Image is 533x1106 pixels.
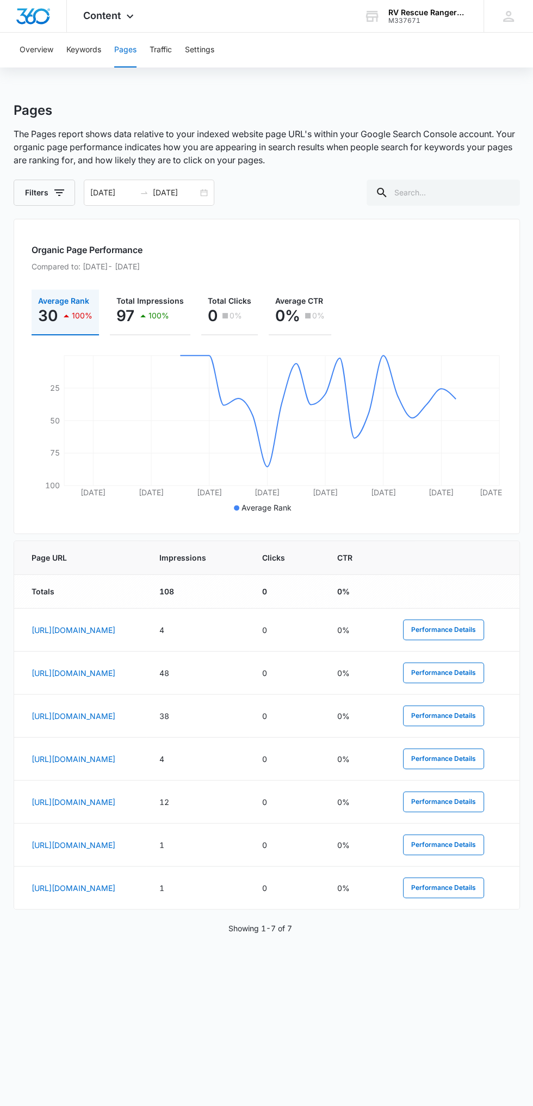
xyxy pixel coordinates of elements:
[146,738,249,781] td: 4
[50,448,60,457] tspan: 75
[146,695,249,738] td: 38
[159,552,220,563] span: Impressions
[14,102,52,119] h1: Pages
[32,840,115,850] a: [URL][DOMAIN_NAME]
[116,296,184,305] span: Total Impressions
[249,652,324,695] td: 0
[114,33,137,67] button: Pages
[324,824,390,867] td: 0%
[208,296,251,305] span: Total Clicks
[32,754,115,764] a: [URL][DOMAIN_NAME]
[50,383,60,392] tspan: 25
[146,609,249,652] td: 4
[208,307,218,324] p: 0
[324,781,390,824] td: 0%
[38,296,89,305] span: Average Rank
[32,668,115,678] a: [URL][DOMAIN_NAME]
[249,867,324,910] td: 0
[324,609,390,652] td: 0%
[324,575,390,609] td: 0%
[324,867,390,910] td: 0%
[403,748,484,769] button: Performance Details
[32,625,115,635] a: [URL][DOMAIN_NAME]
[32,261,502,272] p: Compared to: [DATE] - [DATE]
[148,312,169,319] p: 100%
[255,488,280,497] tspan: [DATE]
[324,695,390,738] td: 0%
[146,824,249,867] td: 1
[116,307,134,324] p: 97
[32,552,117,563] span: Page URL
[249,738,324,781] td: 0
[228,923,292,934] p: Showing 1-7 of 7
[146,867,249,910] td: 1
[140,188,148,197] span: swap-right
[14,127,520,167] p: The Pages report shows data relative to your indexed website page URL's within your Google Search...
[140,188,148,197] span: to
[403,662,484,683] button: Performance Details
[275,307,300,324] p: 0%
[20,33,53,67] button: Overview
[388,17,468,24] div: account id
[403,705,484,726] button: Performance Details
[146,781,249,824] td: 12
[230,312,242,319] p: 0%
[249,695,324,738] td: 0
[479,488,504,497] tspan: [DATE]
[153,187,198,199] input: End date
[249,781,324,824] td: 0
[32,243,502,256] h2: Organic Page Performance
[146,575,249,609] td: 108
[32,883,115,893] a: [URL][DOMAIN_NAME]
[313,488,338,497] tspan: [DATE]
[139,488,164,497] tspan: [DATE]
[14,180,75,206] button: Filters
[249,824,324,867] td: 0
[185,33,214,67] button: Settings
[83,10,121,21] span: Content
[324,738,390,781] td: 0%
[32,797,115,807] a: [URL][DOMAIN_NAME]
[324,652,390,695] td: 0%
[403,619,484,640] button: Performance Details
[32,711,115,721] a: [URL][DOMAIN_NAME]
[50,415,60,425] tspan: 50
[403,877,484,898] button: Performance Details
[90,187,135,199] input: Start date
[80,488,106,497] tspan: [DATE]
[249,609,324,652] td: 0
[312,312,325,319] p: 0%
[38,307,58,324] p: 30
[275,296,323,305] span: Average CTR
[262,552,295,563] span: Clicks
[403,791,484,812] button: Performance Details
[429,488,454,497] tspan: [DATE]
[146,652,249,695] td: 48
[249,575,324,609] td: 0
[14,575,146,609] td: Totals
[337,552,361,563] span: CTR
[367,180,520,206] input: Search...
[241,503,292,512] span: Average Rank
[403,834,484,855] button: Performance Details
[45,481,60,490] tspan: 100
[72,312,92,319] p: 100%
[150,33,172,67] button: Traffic
[370,488,395,497] tspan: [DATE]
[388,8,468,17] div: account name
[196,488,221,497] tspan: [DATE]
[66,33,101,67] button: Keywords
